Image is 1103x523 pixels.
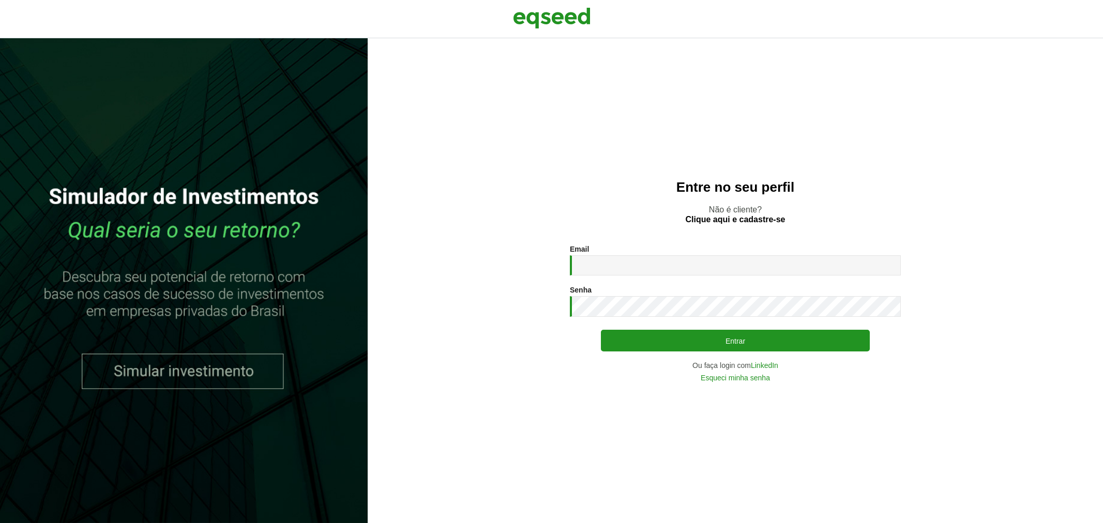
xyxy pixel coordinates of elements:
p: Não é cliente? [388,205,1082,224]
button: Entrar [601,330,870,351]
a: Clique aqui e cadastre-se [686,216,785,224]
a: LinkedIn [751,362,778,369]
label: Email [570,245,589,253]
h2: Entre no seu perfil [388,180,1082,195]
label: Senha [570,286,592,294]
div: Ou faça login com [570,362,901,369]
img: EqSeed Logo [513,5,591,31]
a: Esqueci minha senha [701,374,770,381]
